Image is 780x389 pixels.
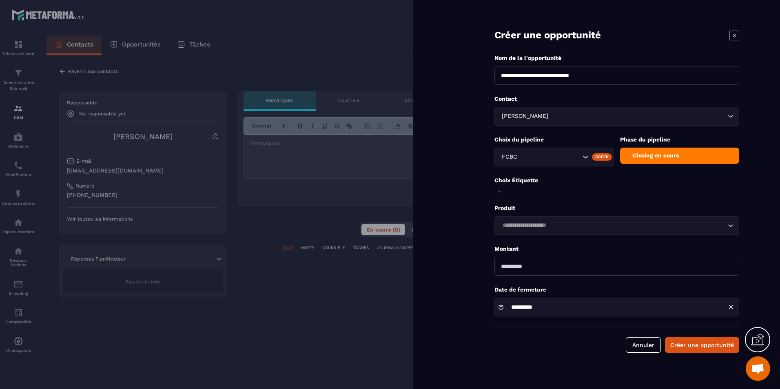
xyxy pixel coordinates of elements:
[500,221,726,230] input: Search for option
[626,337,661,353] button: Annuler
[592,153,612,161] div: Créer
[494,148,614,166] div: Search for option
[494,245,739,253] p: Montant
[494,95,739,103] p: Contact
[494,107,739,126] div: Search for option
[494,177,739,184] p: Choix Étiquette
[500,112,550,121] span: [PERSON_NAME]
[494,29,601,42] p: Créer une opportunité
[500,153,528,161] span: FCBC
[494,54,739,62] p: Nom de la l'opportunité
[665,337,739,353] button: Créer une opportunité
[528,153,581,161] input: Search for option
[494,286,739,294] p: Date de fermeture
[494,216,739,235] div: Search for option
[620,136,740,144] p: Phase du pipeline
[746,356,770,381] a: Ouvrir le chat
[550,112,726,121] input: Search for option
[494,204,739,212] p: Produit
[494,136,614,144] p: Choix du pipeline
